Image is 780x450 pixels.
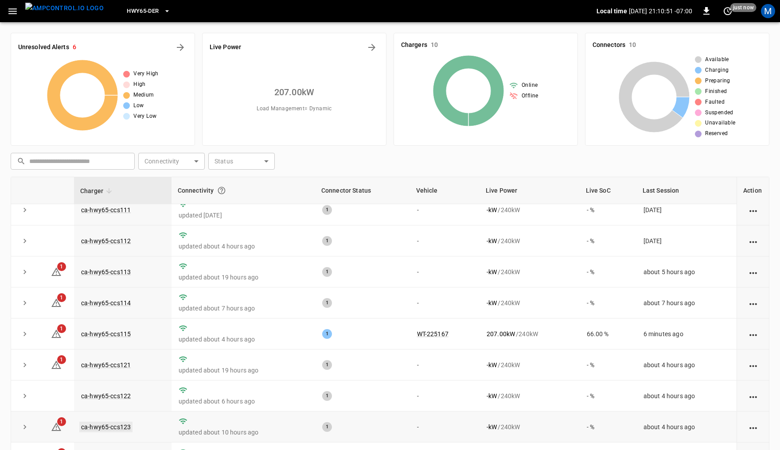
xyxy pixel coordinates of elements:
p: updated about 10 hours ago [179,428,308,437]
p: - kW [487,361,497,369]
h6: Chargers [401,40,427,50]
p: - kW [487,237,497,245]
img: ampcontrol.io logo [25,3,104,14]
div: 1 [322,422,332,432]
span: Faulted [705,98,725,107]
a: ca-hwy65-ccs122 [81,392,131,400]
td: about 4 hours ago [636,380,737,411]
span: High [133,80,146,89]
button: expand row [18,358,31,372]
td: [DATE] [636,194,737,225]
button: expand row [18,389,31,403]
p: - kW [487,206,497,214]
a: ca-hwy65-ccs112 [81,237,131,244]
td: - [410,256,480,287]
span: just now [730,3,757,12]
p: 207.00 kW [487,330,515,338]
div: action cell options [748,237,759,245]
td: - % [580,380,636,411]
span: Suspended [705,109,733,117]
span: 1 [57,262,66,271]
p: updated about 19 hours ago [179,366,308,375]
span: Charger [80,186,115,196]
a: 1 [51,268,62,275]
span: Finished [705,87,727,96]
span: Reserved [705,129,728,138]
th: Live SoC [580,177,636,204]
p: - kW [487,392,497,400]
span: 1 [57,417,66,426]
th: Action [737,177,769,204]
p: [DATE] 21:10:51 -07:00 [629,7,692,16]
div: action cell options [748,299,759,307]
h6: Connectors [593,40,625,50]
div: action cell options [748,392,759,400]
div: 1 [322,205,332,215]
td: - [410,380,480,411]
h6: 10 [431,40,438,50]
h6: 207.00 kW [274,85,314,99]
span: Unavailable [705,119,735,128]
div: action cell options [748,361,759,369]
div: action cell options [748,206,759,214]
h6: Unresolved Alerts [18,43,69,52]
span: Charging [705,66,729,75]
div: 1 [322,360,332,370]
span: Offline [522,92,538,101]
div: / 240 kW [487,268,573,276]
td: - [410,411,480,442]
button: All Alerts [173,40,187,54]
td: 6 minutes ago [636,318,737,349]
td: - [410,287,480,318]
span: HWY65-DER [127,6,159,16]
button: HWY65-DER [123,3,174,20]
td: about 5 hours ago [636,256,737,287]
div: action cell options [748,268,759,276]
div: action cell options [748,330,759,338]
p: updated about 4 hours ago [179,335,308,344]
td: - % [580,256,636,287]
span: 1 [57,324,66,333]
a: ca-hwy65-ccs113 [81,268,131,275]
p: updated [DATE] [179,211,308,220]
p: updated about 4 hours ago [179,242,308,251]
div: Connectivity [178,182,309,198]
td: - [410,225,480,256]
div: 1 [322,267,332,277]
p: updated about 6 hours ago [179,397,308,406]
div: 1 [322,236,332,246]
a: 1 [51,361,62,368]
div: / 240 kW [487,330,573,338]
td: - % [580,194,636,225]
p: - kW [487,299,497,307]
p: - kW [487,423,497,431]
button: expand row [18,327,31,341]
div: action cell options [748,423,759,431]
a: 1 [51,330,62,337]
a: ca-hwy65-ccs123 [79,422,133,432]
button: Energy Overview [365,40,379,54]
p: updated about 19 hours ago [179,273,308,282]
h6: Live Power [210,43,241,52]
a: 1 [51,299,62,306]
a: ca-hwy65-ccs111 [81,206,131,213]
button: expand row [18,420,31,434]
p: - kW [487,268,497,276]
td: about 4 hours ago [636,411,737,442]
span: Low [133,101,144,110]
div: 1 [322,329,332,339]
td: - [410,349,480,380]
td: - % [580,225,636,256]
td: [DATE] [636,225,737,256]
h6: 10 [629,40,636,50]
td: - % [580,411,636,442]
div: / 240 kW [487,423,573,431]
span: 1 [57,355,66,364]
a: WT-225167 [417,330,448,337]
div: / 240 kW [487,299,573,307]
span: Available [705,55,729,64]
p: updated about 7 hours ago [179,304,308,313]
td: - % [580,349,636,380]
span: Very High [133,70,159,78]
button: expand row [18,203,31,217]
